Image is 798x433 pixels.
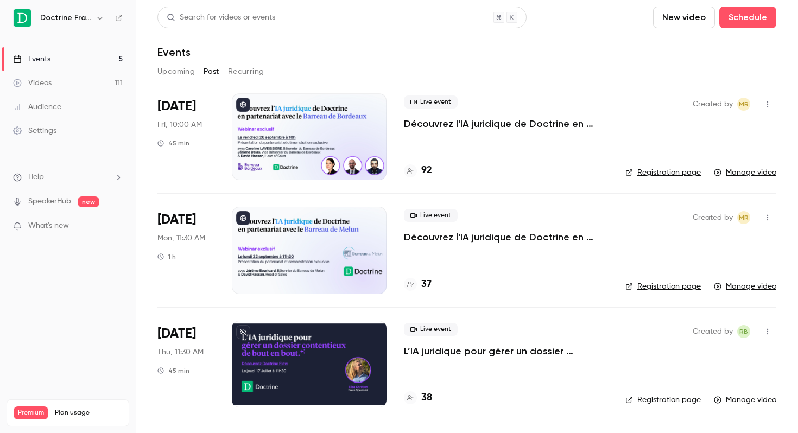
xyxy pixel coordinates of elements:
a: Manage video [714,394,776,405]
div: Jul 17 Thu, 11:30 AM (Europe/Paris) [157,321,214,407]
a: L’IA juridique pour gérer un dossier contentieux de bout en bout [404,345,608,358]
a: Registration page [625,281,701,292]
button: New video [653,7,715,28]
a: Découvrez l'IA juridique de Doctrine en partenariat avec le Barreau de Bordeaux [404,117,608,130]
div: 45 min [157,366,189,375]
h1: Events [157,46,191,59]
div: Sep 26 Fri, 10:00 AM (Europe/Paris) [157,93,214,180]
span: Marguerite Rubin de Cervens [737,211,750,224]
a: Registration page [625,394,701,405]
iframe: Noticeable Trigger [110,221,123,231]
div: 1 h [157,252,176,261]
span: Created by [693,211,733,224]
span: [DATE] [157,211,196,228]
span: MR [739,98,749,111]
a: Découvrez l'IA juridique de Doctrine en partenariat avec le Barreau de Melun [404,231,608,244]
button: Schedule [719,7,776,28]
img: Doctrine France [14,9,31,27]
span: Live event [404,323,458,336]
span: Marguerite Rubin de Cervens [737,98,750,111]
button: Recurring [228,63,264,80]
span: Live event [404,209,458,222]
h6: Doctrine France [40,12,91,23]
span: Romain Ballereau [737,325,750,338]
li: help-dropdown-opener [13,171,123,183]
a: 38 [404,391,432,405]
span: Created by [693,98,733,111]
div: 45 min [157,139,189,148]
span: What's new [28,220,69,232]
button: Upcoming [157,63,195,80]
span: Live event [404,95,458,109]
span: [DATE] [157,325,196,342]
button: Past [204,63,219,80]
a: Manage video [714,167,776,178]
h4: 37 [421,277,432,292]
a: SpeakerHub [28,196,71,207]
div: Events [13,54,50,65]
span: Plan usage [55,409,122,417]
span: Fri, 10:00 AM [157,119,202,130]
a: 92 [404,163,432,178]
div: Sep 22 Mon, 11:30 AM (Europe/Paris) [157,207,214,294]
a: Registration page [625,167,701,178]
a: 37 [404,277,432,292]
h4: 38 [421,391,432,405]
span: Mon, 11:30 AM [157,233,205,244]
span: Created by [693,325,733,338]
div: Settings [13,125,56,136]
div: Videos [13,78,52,88]
span: new [78,196,99,207]
span: [DATE] [157,98,196,115]
div: Search for videos or events [167,12,275,23]
span: Thu, 11:30 AM [157,347,204,358]
span: MR [739,211,749,224]
div: Audience [13,101,61,112]
span: Premium [14,406,48,419]
span: Help [28,171,44,183]
span: RB [739,325,748,338]
h4: 92 [421,163,432,178]
a: Manage video [714,281,776,292]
